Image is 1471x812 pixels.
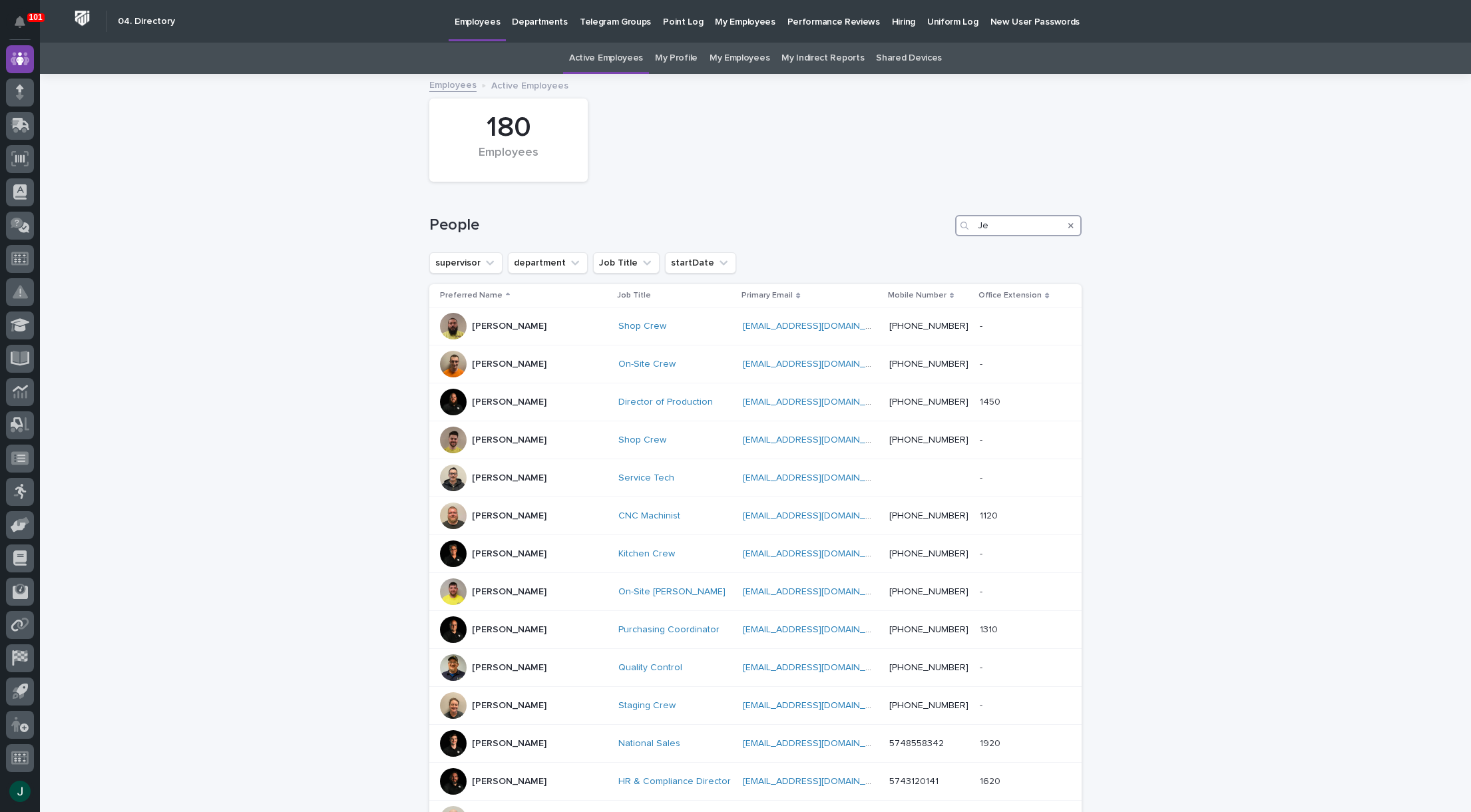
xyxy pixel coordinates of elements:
[617,288,651,303] p: Job Title
[876,43,942,74] a: Shared Devices
[889,549,968,558] a: [PHONE_NUMBER]
[889,777,939,786] a: 5743120141
[452,111,565,144] div: 180
[889,663,968,672] a: [PHONE_NUMBER]
[618,662,682,674] a: Quality Control
[743,549,893,558] a: [EMAIL_ADDRESS][DOMAIN_NAME]
[29,13,43,22] p: 101
[743,663,893,672] a: [EMAIL_ADDRESS][DOMAIN_NAME]
[429,763,1082,801] tr: [PERSON_NAME]HR & Compliance Director [EMAIL_ADDRESS][DOMAIN_NAME] 574312014116201620
[741,288,793,303] p: Primary Email
[655,43,698,74] a: My Profile
[429,307,1082,345] tr: [PERSON_NAME]Shop Crew [EMAIL_ADDRESS][DOMAIN_NAME] [PHONE_NUMBER]--
[618,510,680,522] a: CNC Machinist
[429,216,950,235] h1: People
[743,435,893,445] a: [EMAIL_ADDRESS][DOMAIN_NAME]
[980,622,1000,636] p: 1310
[569,43,643,74] a: Active Employees
[618,548,675,560] a: Kitchen Crew
[980,432,985,446] p: -
[743,625,893,634] a: [EMAIL_ADDRESS][DOMAIN_NAME]
[472,397,546,408] p: [PERSON_NAME]
[491,77,568,92] p: Active Employees
[889,625,968,634] a: [PHONE_NUMBER]
[980,584,985,598] p: -
[889,435,968,445] a: [PHONE_NUMBER]
[980,660,985,674] p: -
[743,321,893,331] a: [EMAIL_ADDRESS][DOMAIN_NAME]
[889,739,944,748] a: 5748558342
[429,459,1082,497] tr: [PERSON_NAME]Service Tech [EMAIL_ADDRESS][DOMAIN_NAME] --
[743,739,893,748] a: [EMAIL_ADDRESS][DOMAIN_NAME]
[472,473,546,484] p: [PERSON_NAME]
[618,624,720,636] a: Purchasing Coordinator
[618,738,680,749] a: National Sales
[618,359,676,370] a: On-Site Crew
[429,687,1082,725] tr: [PERSON_NAME]Staging Crew [EMAIL_ADDRESS][DOMAIN_NAME] [PHONE_NUMBER]--
[593,252,660,274] button: Job Title
[472,700,546,711] p: [PERSON_NAME]
[429,649,1082,687] tr: [PERSON_NAME]Quality Control [EMAIL_ADDRESS][DOMAIN_NAME] [PHONE_NUMBER]--
[452,146,565,174] div: Employees
[665,252,736,274] button: startDate
[743,511,893,520] a: [EMAIL_ADDRESS][DOMAIN_NAME]
[980,318,985,332] p: -
[781,43,864,74] a: My Indirect Reports
[743,359,893,369] a: [EMAIL_ADDRESS][DOMAIN_NAME]
[888,288,946,303] p: Mobile Number
[889,511,968,520] a: [PHONE_NUMBER]
[618,397,713,408] a: Director of Production
[472,586,546,598] p: [PERSON_NAME]
[618,776,731,787] a: HR & Compliance Director
[472,510,546,522] p: [PERSON_NAME]
[955,215,1082,236] input: Search
[429,421,1082,459] tr: [PERSON_NAME]Shop Crew [EMAIL_ADDRESS][DOMAIN_NAME] [PHONE_NUMBER]--
[429,611,1082,649] tr: [PERSON_NAME]Purchasing Coordinator [EMAIL_ADDRESS][DOMAIN_NAME] [PHONE_NUMBER]13101310
[429,535,1082,573] tr: [PERSON_NAME]Kitchen Crew [EMAIL_ADDRESS][DOMAIN_NAME] [PHONE_NUMBER]--
[118,16,175,27] h2: 04. Directory
[472,548,546,560] p: [PERSON_NAME]
[743,473,893,483] a: [EMAIL_ADDRESS][DOMAIN_NAME]
[618,321,666,332] a: Shop Crew
[70,6,95,31] img: Workspace Logo
[472,359,546,370] p: [PERSON_NAME]
[980,698,985,711] p: -
[429,497,1082,535] tr: [PERSON_NAME]CNC Machinist [EMAIL_ADDRESS][DOMAIN_NAME] [PHONE_NUMBER]11201120
[978,288,1042,303] p: Office Extension
[429,573,1082,611] tr: [PERSON_NAME]On-Site [PERSON_NAME] [EMAIL_ADDRESS][DOMAIN_NAME] [PHONE_NUMBER]--
[889,397,968,407] a: [PHONE_NUMBER]
[889,321,968,331] a: [PHONE_NUMBER]
[980,470,985,484] p: -
[472,624,546,636] p: [PERSON_NAME]
[429,345,1082,383] tr: [PERSON_NAME]On-Site Crew [EMAIL_ADDRESS][DOMAIN_NAME] [PHONE_NUMBER]--
[980,508,1000,522] p: 1120
[472,435,546,446] p: [PERSON_NAME]
[472,662,546,674] p: [PERSON_NAME]
[743,701,893,710] a: [EMAIL_ADDRESS][DOMAIN_NAME]
[472,776,546,787] p: [PERSON_NAME]
[889,701,968,710] a: [PHONE_NUMBER]
[440,288,503,303] p: Preferred Name
[429,725,1082,763] tr: [PERSON_NAME]National Sales [EMAIL_ADDRESS][DOMAIN_NAME] 574855834219201920
[472,738,546,749] p: [PERSON_NAME]
[743,777,893,786] a: [EMAIL_ADDRESS][DOMAIN_NAME]
[508,252,588,274] button: department
[980,735,1003,749] p: 1920
[618,435,666,446] a: Shop Crew
[618,700,676,711] a: Staging Crew
[980,394,1003,408] p: 1450
[6,8,34,36] button: Notifications
[980,773,1003,787] p: 1620
[429,77,477,92] a: Employees
[889,587,968,596] a: [PHONE_NUMBER]
[980,356,985,370] p: -
[743,587,893,596] a: [EMAIL_ADDRESS][DOMAIN_NAME]
[618,586,726,598] a: On-Site [PERSON_NAME]
[618,473,674,484] a: Service Tech
[889,359,968,369] a: [PHONE_NUMBER]
[472,321,546,332] p: [PERSON_NAME]
[6,777,34,805] button: users-avatar
[710,43,769,74] a: My Employees
[429,383,1082,421] tr: [PERSON_NAME]Director of Production [EMAIL_ADDRESS][DOMAIN_NAME] [PHONE_NUMBER]14501450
